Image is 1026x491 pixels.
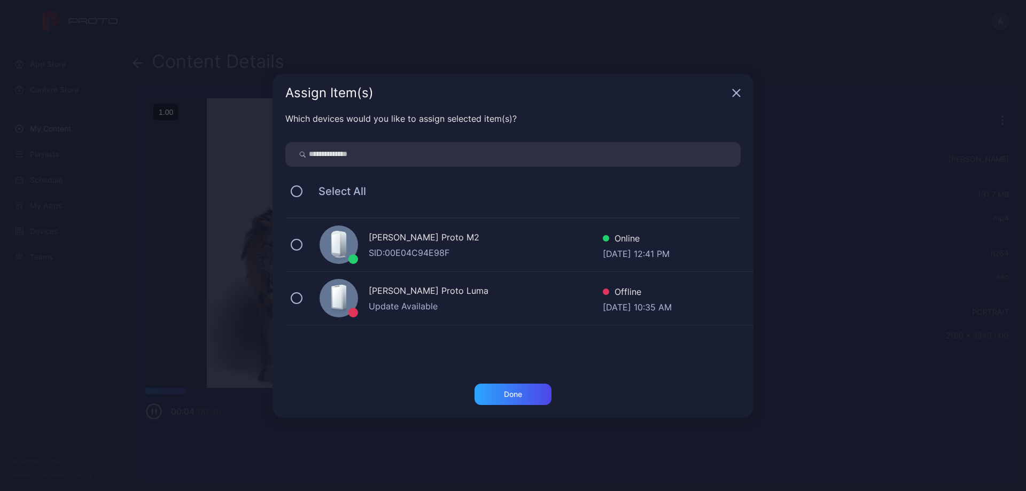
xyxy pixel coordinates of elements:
div: [DATE] 12:41 PM [603,247,670,258]
div: [DATE] 10:35 AM [603,301,672,311]
div: SID: 00E04C94E98F [369,246,603,259]
div: Online [603,232,670,247]
button: Done [475,384,551,405]
div: [PERSON_NAME] Proto M2 [369,231,603,246]
div: Which devices would you like to assign selected item(s)? [285,112,741,125]
div: Offline [603,285,672,301]
div: Update Available [369,300,603,313]
div: [PERSON_NAME] Proto Luma [369,284,603,300]
div: Assign Item(s) [285,87,728,99]
div: Done [504,390,522,399]
span: Select All [308,185,366,198]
